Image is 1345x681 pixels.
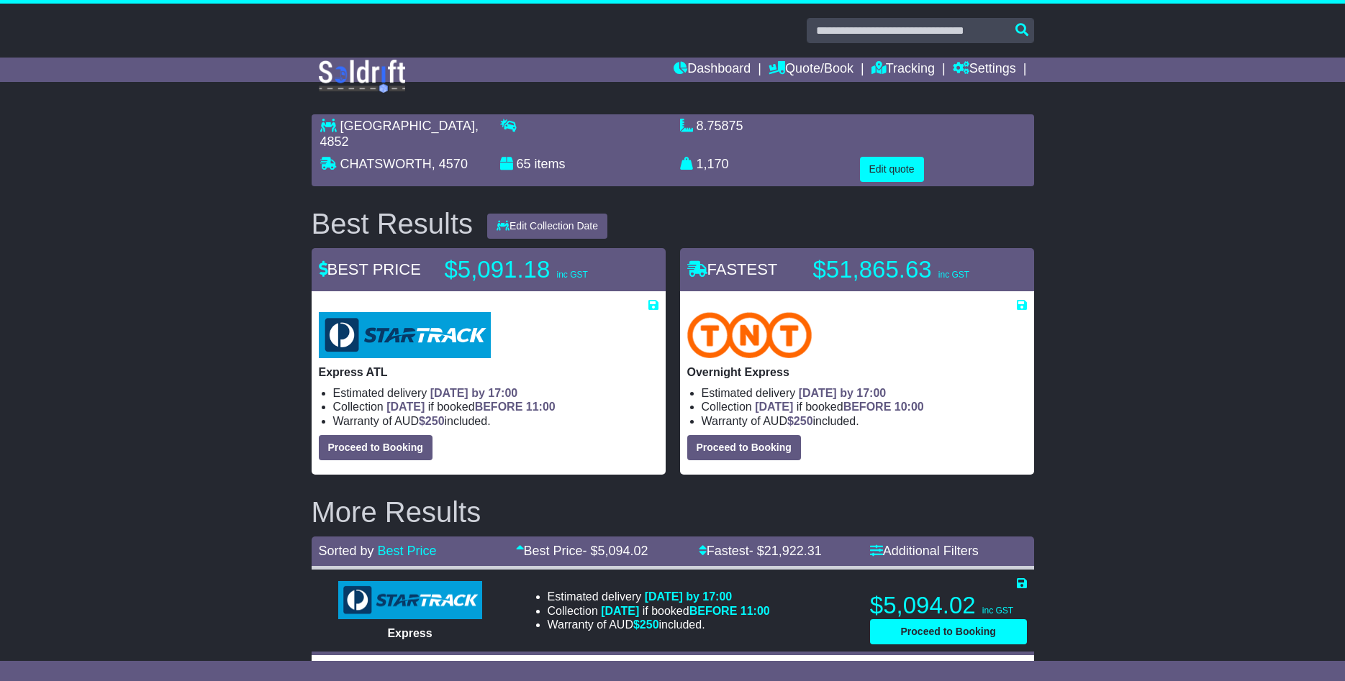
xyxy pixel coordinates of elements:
[645,590,733,603] span: [DATE] by 17:00
[419,415,445,427] span: $
[333,400,658,413] li: Collection
[548,604,770,618] li: Collection
[938,270,969,280] span: inc GST
[319,260,421,278] span: BEST PRICE
[425,415,445,427] span: 250
[702,386,1027,400] li: Estimated delivery
[769,58,853,82] a: Quote/Book
[749,544,822,558] span: - $
[689,605,738,617] span: BEFORE
[386,401,425,413] span: [DATE]
[445,255,625,284] p: $5,091.18
[340,157,432,171] span: CHATSWORTH
[319,544,374,558] span: Sorted by
[340,119,475,133] span: [GEOGRAPHIC_DATA]
[378,544,437,558] a: Best Price
[702,414,1027,428] li: Warranty of AUD included.
[895,401,924,413] span: 10:00
[312,496,1034,528] h2: More Results
[535,157,566,171] span: items
[687,435,801,460] button: Proceed to Booking
[860,157,924,182] button: Edit quote
[319,365,658,379] p: Express ATL
[304,208,481,239] div: Best Results
[333,414,658,428] li: Warranty of AUD included.
[487,214,607,239] button: Edit Collection Date
[794,415,813,427] span: 250
[870,544,979,558] a: Additional Filters
[601,605,639,617] span: [DATE]
[741,605,770,617] span: 11:00
[687,312,812,358] img: TNT Domestic: Overnight Express
[697,157,729,171] span: 1,170
[674,58,751,82] a: Dashboard
[333,386,658,400] li: Estimated delivery
[687,365,1027,379] p: Overnight Express
[338,581,482,620] img: StarTrack: Express
[871,58,935,82] a: Tracking
[319,435,433,460] button: Proceed to Booking
[601,605,769,617] span: if booked
[432,157,468,171] span: , 4570
[583,544,648,558] span: - $
[548,618,770,631] li: Warranty of AUD included.
[813,255,993,284] p: $51,865.63
[764,544,822,558] span: 21,922.31
[640,618,659,631] span: 250
[843,401,892,413] span: BEFORE
[556,270,587,280] span: inc GST
[633,618,659,631] span: $
[598,544,648,558] span: 5,094.02
[755,401,923,413] span: if booked
[475,401,523,413] span: BEFORE
[755,401,793,413] span: [DATE]
[548,590,770,603] li: Estimated delivery
[387,627,432,639] span: Express
[799,387,887,399] span: [DATE] by 17:00
[953,58,1016,82] a: Settings
[516,544,648,558] a: Best Price- $5,094.02
[386,401,555,413] span: if booked
[787,415,813,427] span: $
[699,544,822,558] a: Fastest- $21,922.31
[687,260,778,278] span: FASTEST
[982,605,1013,616] span: inc GST
[697,119,743,133] span: 8.75875
[517,157,531,171] span: 65
[870,591,1027,620] p: $5,094.02
[870,619,1027,644] button: Proceed to Booking
[702,400,1027,413] li: Collection
[319,312,491,358] img: StarTrack: Express ATL
[320,119,479,149] span: , 4852
[526,401,556,413] span: 11:00
[430,387,518,399] span: [DATE] by 17:00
